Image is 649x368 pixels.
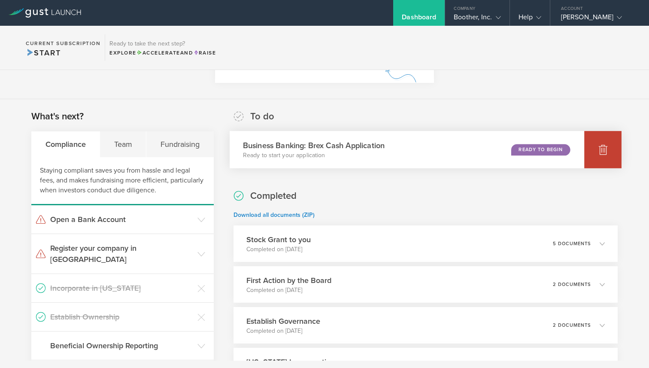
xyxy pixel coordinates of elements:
[50,243,193,265] h3: Register your company in [GEOGRAPHIC_DATA]
[109,41,216,47] h3: Ready to take the next step?
[230,131,585,168] div: Business Banking: Brex Cash ApplicationReady to start your applicationReady to Begin
[50,311,193,322] h3: Establish Ownership
[454,13,500,26] div: Boother, Inc.
[50,214,193,225] h3: Open a Bank Account
[246,356,335,368] h3: [US_STATE] Incorporation
[100,131,146,157] div: Team
[50,283,193,294] h3: Incorporate in [US_STATE]
[246,275,331,286] h3: First Action by the Board
[606,327,649,368] iframe: Chat Widget
[553,323,591,328] p: 2 documents
[26,48,61,58] span: Start
[561,13,634,26] div: [PERSON_NAME]
[31,131,100,157] div: Compliance
[402,13,436,26] div: Dashboard
[246,286,331,295] p: Completed on [DATE]
[246,245,311,254] p: Completed on [DATE]
[243,140,384,151] h3: Business Banking: Brex Cash Application
[193,50,216,56] span: Raise
[243,151,384,160] p: Ready to start your application
[31,110,84,123] h2: What's next?
[511,144,570,155] div: Ready to Begin
[26,41,100,46] h2: Current Subscription
[553,241,591,246] p: 5 documents
[246,234,311,245] h3: Stock Grant to you
[553,282,591,287] p: 2 documents
[136,50,180,56] span: Accelerate
[105,34,220,61] div: Ready to take the next step?ExploreAccelerateandRaise
[146,131,213,157] div: Fundraising
[246,327,320,335] p: Completed on [DATE]
[109,49,216,57] div: Explore
[136,50,194,56] span: and
[234,211,315,219] a: Download all documents (ZIP)
[519,13,541,26] div: Help
[31,157,214,205] div: Staying compliant saves you from hassle and legal fees, and makes fundraising more efficient, par...
[50,340,193,351] h3: Beneficial Ownership Reporting
[250,190,297,202] h2: Completed
[250,110,274,123] h2: To do
[246,316,320,327] h3: Establish Governance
